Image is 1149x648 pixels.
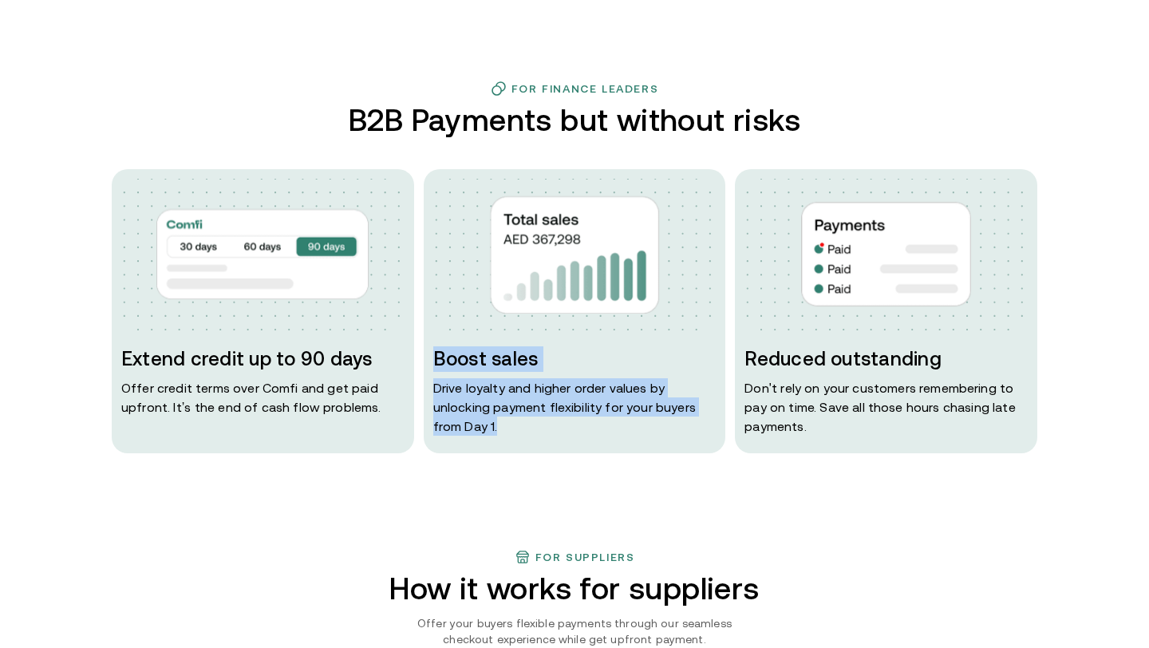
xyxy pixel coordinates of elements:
h2: How it works for suppliers [342,571,807,606]
p: Offer your buyers flexible payments through our seamless checkout experience while get upfront pa... [393,615,756,647]
h3: Boost sales [433,346,717,372]
img: img [801,202,971,306]
img: img [156,197,369,311]
img: dots [744,179,1028,330]
img: finance [515,549,531,565]
img: finance [491,81,507,97]
p: Drive loyalty and higher order values by unlocking payment flexibility for your buyers from Day 1. [433,378,717,436]
h2: B2B Payments but without risks [342,103,807,137]
h3: For suppliers [535,551,635,563]
p: Offer credit terms over Comfi and get paid upfront. It’s the end of cash flow problems. [121,378,405,417]
h3: Extend credit up to 90 days [121,346,405,372]
h3: For Finance Leaders [511,82,658,95]
img: img [490,196,660,314]
img: dots [433,179,717,330]
h3: Reduced outstanding [744,346,1028,372]
img: dots [121,179,405,330]
p: Don ' t rely on your customers remembering to pay on time. Save all those hours chasing late paym... [744,378,1028,436]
